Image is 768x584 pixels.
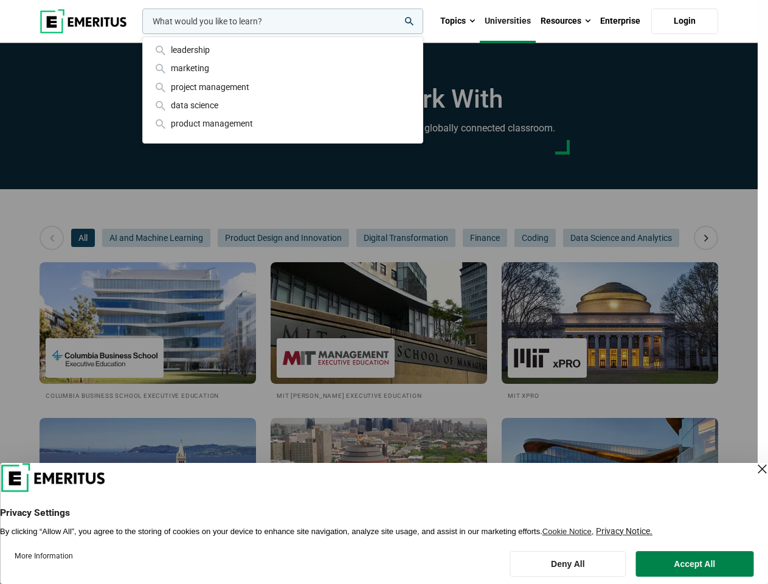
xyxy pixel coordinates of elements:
a: Login [651,9,718,34]
div: project management [153,80,413,94]
input: woocommerce-product-search-field-0 [142,9,423,34]
div: product management [153,117,413,130]
div: marketing [153,61,413,75]
div: leadership [153,43,413,57]
div: data science [153,99,413,112]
